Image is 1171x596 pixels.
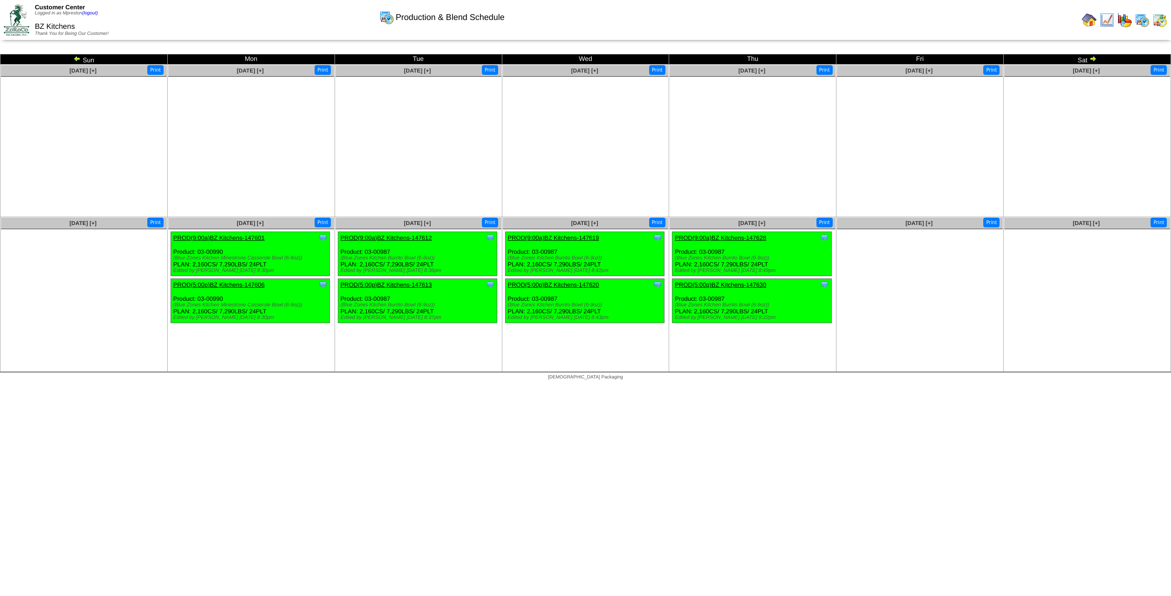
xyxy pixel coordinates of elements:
a: [DATE] [+] [404,67,431,74]
td: Wed [502,54,669,65]
a: PROD(9:00a)BZ Kitchens-147619 [508,234,599,241]
a: [DATE] [+] [1073,220,1100,226]
img: Tooltip [318,280,328,289]
img: Tooltip [653,280,662,289]
img: Tooltip [820,233,829,242]
span: Production & Blend Schedule [396,13,505,22]
img: graph.gif [1117,13,1132,27]
div: (Blue Zones Kitchen Burrito Bowl (6-9oz)) [508,255,664,261]
img: home.gif [1082,13,1097,27]
div: Edited by [PERSON_NAME] [DATE] 8:37pm [341,315,497,320]
a: [DATE] [+] [906,67,933,74]
button: Print [482,218,498,227]
button: Print [315,65,331,75]
div: Edited by [PERSON_NAME] [DATE] 9:22pm [675,315,831,320]
button: Print [816,65,833,75]
a: PROD(9:00a)BZ Kitchens-147601 [173,234,265,241]
button: Print [315,218,331,227]
span: Customer Center [35,4,85,11]
button: Print [1151,218,1167,227]
div: Product: 03-00987 PLAN: 2,160CS / 7,290LBS / 24PLT [672,279,832,323]
div: (Blue Zones Kitchen Minestrone Casserole Bowl (6-9oz)) [173,255,330,261]
a: [DATE] [+] [571,220,598,226]
a: PROD(5:00p)BZ Kitchens-147630 [675,281,766,288]
img: arrowleft.gif [73,55,81,62]
a: [DATE] [+] [70,220,97,226]
div: Product: 03-00987 PLAN: 2,160CS / 7,290LBS / 24PLT [338,279,497,323]
td: Tue [335,54,502,65]
td: Thu [669,54,836,65]
div: Product: 03-00987 PLAN: 2,160CS / 7,290LBS / 24PLT [672,232,832,276]
img: Tooltip [486,280,495,289]
td: Fri [836,54,1004,65]
a: [DATE] [+] [571,67,598,74]
img: ZoRoCo_Logo(Green%26Foil)%20jpg.webp [4,4,29,35]
img: arrowright.gif [1089,55,1097,62]
button: Print [147,65,164,75]
a: PROD(5:00p)BZ Kitchens-147606 [173,281,265,288]
div: (Blue Zones Kitchen Burrito Bowl (6-9oz)) [341,302,497,308]
a: [DATE] [+] [237,220,263,226]
a: PROD(9:00a)BZ Kitchens-147628 [675,234,766,241]
span: BZ Kitchens [35,23,75,31]
button: Print [816,218,833,227]
div: Edited by [PERSON_NAME] [DATE] 8:42pm [508,268,664,273]
div: Edited by [PERSON_NAME] [DATE] 8:30pm [173,315,330,320]
button: Print [983,65,1000,75]
a: (logout) [82,11,98,16]
div: Product: 03-00987 PLAN: 2,160CS / 7,290LBS / 24PLT [338,232,497,276]
img: calendarprod.gif [1135,13,1150,27]
div: Product: 03-00987 PLAN: 2,160CS / 7,290LBS / 24PLT [505,279,664,323]
a: [DATE] [+] [738,220,765,226]
a: PROD(9:00a)BZ Kitchens-147612 [341,234,432,241]
button: Print [147,218,164,227]
div: (Blue Zones Kitchen Burrito Bowl (6-9oz)) [675,302,831,308]
span: [DEMOGRAPHIC_DATA] Packaging [548,375,623,380]
span: Logged in as Mpreston [35,11,98,16]
a: [DATE] [+] [906,220,933,226]
div: (Blue Zones Kitchen Minestrone Casserole Bowl (6-9oz)) [173,302,330,308]
td: Sat [1004,54,1171,65]
div: (Blue Zones Kitchen Burrito Bowl (6-9oz)) [675,255,831,261]
img: Tooltip [653,233,662,242]
div: Edited by [PERSON_NAME] [DATE] 8:30pm [173,268,330,273]
div: (Blue Zones Kitchen Burrito Bowl (6-9oz)) [341,255,497,261]
span: [DATE] [+] [70,67,97,74]
img: Tooltip [820,280,829,289]
div: (Blue Zones Kitchen Burrito Bowl (6-9oz)) [508,302,664,308]
td: Mon [167,54,335,65]
a: [DATE] [+] [404,220,431,226]
a: [DATE] [+] [1073,67,1100,74]
div: Product: 03-00990 PLAN: 2,160CS / 7,290LBS / 24PLT [171,279,330,323]
a: PROD(5:00p)BZ Kitchens-147613 [341,281,432,288]
img: Tooltip [486,233,495,242]
button: Print [983,218,1000,227]
a: PROD(5:00p)BZ Kitchens-147620 [508,281,599,288]
img: line_graph.gif [1099,13,1114,27]
img: calendarinout.gif [1152,13,1167,27]
a: [DATE] [+] [237,67,263,74]
button: Print [1151,65,1167,75]
img: Tooltip [318,233,328,242]
a: [DATE] [+] [738,67,765,74]
button: Print [482,65,498,75]
div: Edited by [PERSON_NAME] [DATE] 8:36pm [341,268,497,273]
button: Print [649,65,665,75]
div: Edited by [PERSON_NAME] [DATE] 8:43pm [508,315,664,320]
button: Print [649,218,665,227]
span: Thank You for Being Our Customer! [35,31,109,36]
div: Edited by [PERSON_NAME] [DATE] 8:49pm [675,268,831,273]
